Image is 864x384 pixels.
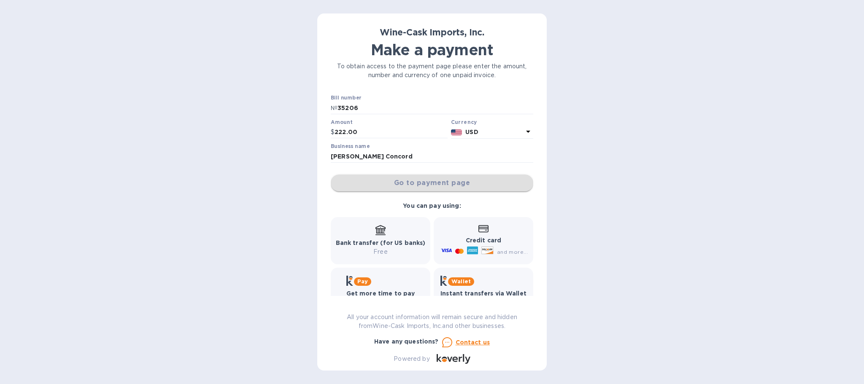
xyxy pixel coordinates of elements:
[331,313,533,330] p: All your account information will remain secure and hidden from Wine-Cask Imports, Inc. and other...
[451,278,471,285] b: Wallet
[440,290,526,297] b: Instant transfers via Wallet
[374,338,439,345] b: Have any questions?
[335,126,448,139] input: 0.00
[497,249,528,255] span: and more...
[336,247,426,256] p: Free
[346,290,415,297] b: Get more time to pay
[331,128,335,137] p: $
[380,27,484,38] b: Wine-Cask Imports, Inc.
[465,129,478,135] b: USD
[394,354,429,363] p: Powered by
[403,202,461,209] b: You can pay using:
[331,96,361,101] label: Bill number
[451,119,477,125] b: Currency
[331,62,533,80] p: To obtain access to the payment page please enter the amount, number and currency of one unpaid i...
[466,237,501,244] b: Credit card
[331,120,352,125] label: Amount
[331,104,337,113] p: №
[456,339,490,346] u: Contact us
[451,129,462,135] img: USD
[337,102,533,114] input: Enter bill number
[357,278,368,285] b: Pay
[336,239,426,246] b: Bank transfer (for US banks)
[331,41,533,59] h1: Make a payment
[331,144,370,149] label: Business name
[331,150,533,163] input: Enter business name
